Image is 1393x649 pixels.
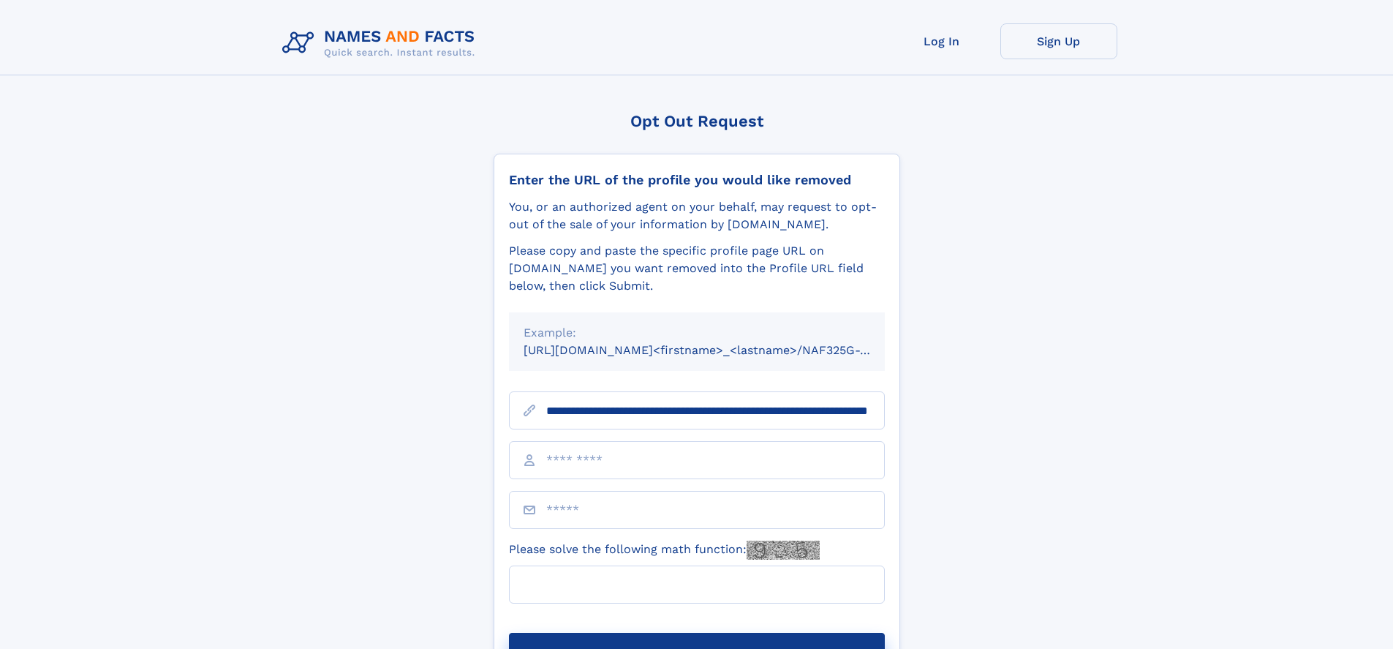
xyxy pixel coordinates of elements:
[276,23,487,63] img: Logo Names and Facts
[1000,23,1117,59] a: Sign Up
[494,112,900,130] div: Opt Out Request
[524,324,870,342] div: Example:
[509,198,885,233] div: You, or an authorized agent on your behalf, may request to opt-out of the sale of your informatio...
[524,343,913,357] small: [URL][DOMAIN_NAME]<firstname>_<lastname>/NAF325G-xxxxxxxx
[883,23,1000,59] a: Log In
[509,172,885,188] div: Enter the URL of the profile you would like removed
[509,541,820,560] label: Please solve the following math function:
[509,242,885,295] div: Please copy and paste the specific profile page URL on [DOMAIN_NAME] you want removed into the Pr...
